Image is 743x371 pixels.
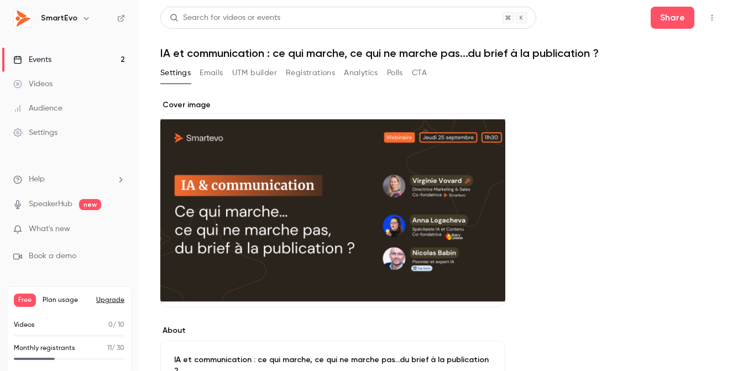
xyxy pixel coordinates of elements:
[13,79,53,90] div: Videos
[286,64,335,82] button: Registrations
[14,343,75,353] p: Monthly registrants
[29,223,70,235] span: What's new
[29,250,76,262] span: Book a demo
[232,64,277,82] button: UTM builder
[170,12,280,24] div: Search for videos or events
[108,320,124,330] p: / 10
[107,343,124,353] p: / 30
[79,199,101,210] span: new
[160,46,721,60] h1: IA et communication : ce qui marche, ce qui ne marche pas...du brief à la publication ?
[14,294,36,307] span: Free
[13,103,62,114] div: Audience
[387,64,403,82] button: Polls
[108,322,113,328] span: 0
[14,9,32,27] img: SmartEvo
[412,64,427,82] button: CTA
[41,13,77,24] h6: SmartEvo
[14,320,35,330] p: Videos
[160,100,505,111] label: Cover image
[96,296,124,305] button: Upgrade
[160,325,505,336] label: About
[13,54,51,65] div: Events
[107,345,112,352] span: 11
[160,100,505,307] section: Cover image
[200,64,223,82] button: Emails
[29,198,72,210] a: SpeakerHub
[651,7,694,29] button: Share
[29,174,45,185] span: Help
[13,127,57,138] div: Settings
[43,296,90,305] span: Plan usage
[160,64,191,82] button: Settings
[13,174,125,185] li: help-dropdown-opener
[344,64,378,82] button: Analytics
